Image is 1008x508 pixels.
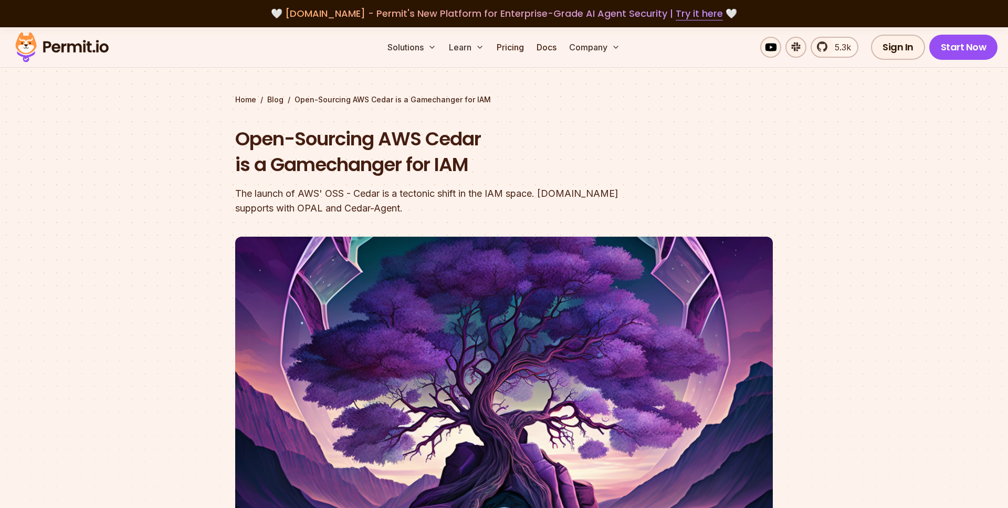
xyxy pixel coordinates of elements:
h1: Open-Sourcing AWS Cedar is a Gamechanger for IAM [235,126,638,178]
a: Sign In [871,35,925,60]
a: Try it here [676,7,723,20]
span: 5.3k [828,41,851,54]
img: Permit logo [10,29,113,65]
div: / / [235,94,773,105]
button: Solutions [383,37,440,58]
a: 5.3k [811,37,858,58]
div: The launch of AWS' OSS - Cedar is a tectonic shift in the IAM space. [DOMAIN_NAME] supports with ... [235,186,638,216]
a: Home [235,94,256,105]
button: Learn [445,37,488,58]
a: Blog [267,94,283,105]
button: Company [565,37,624,58]
a: Start Now [929,35,998,60]
a: Pricing [492,37,528,58]
a: Docs [532,37,561,58]
span: [DOMAIN_NAME] - Permit's New Platform for Enterprise-Grade AI Agent Security | [285,7,723,20]
div: 🤍 🤍 [25,6,983,21]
